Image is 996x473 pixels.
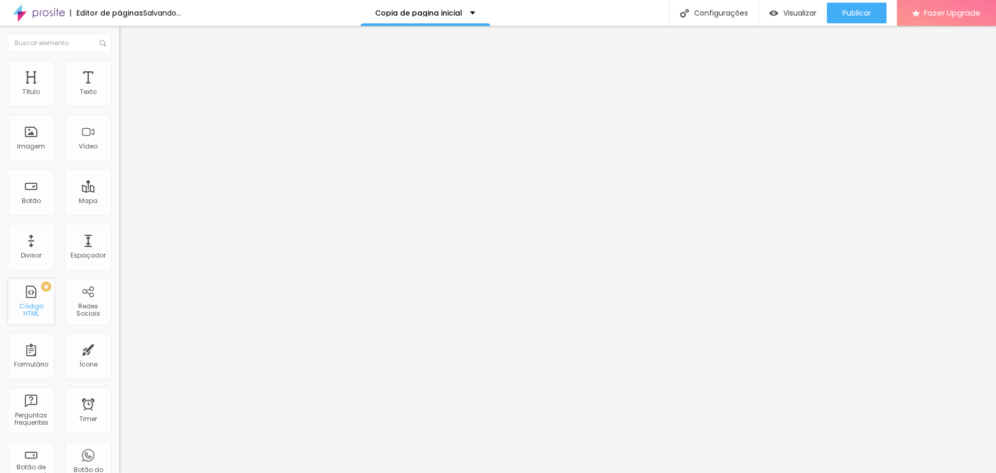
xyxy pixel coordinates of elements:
[79,415,97,423] div: Timer
[375,9,462,17] p: Copia de pagina inicial
[100,40,106,46] img: Icone
[70,9,143,17] div: Editor de páginas
[8,34,112,52] input: Buscar elemento
[71,252,106,259] div: Espaçador
[21,252,41,259] div: Divisor
[759,3,827,23] button: Visualizar
[79,197,98,205] div: Mapa
[80,88,96,96] div: Texto
[680,9,689,18] img: Icone
[79,361,98,368] div: Ícone
[924,8,980,17] span: Fazer Upgrade
[79,143,98,150] div: Vídeo
[783,9,817,17] span: Visualizar
[769,9,778,18] img: view-1.svg
[842,9,871,17] span: Publicar
[14,361,48,368] div: Formulário
[143,9,181,17] div: Salvando...
[22,197,41,205] div: Botão
[10,412,51,427] div: Perguntas frequentes
[10,303,51,318] div: Código HTML
[22,88,40,96] div: Título
[119,26,996,473] iframe: Editor
[17,143,45,150] div: Imagem
[827,3,887,23] button: Publicar
[67,303,108,318] div: Redes Sociais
